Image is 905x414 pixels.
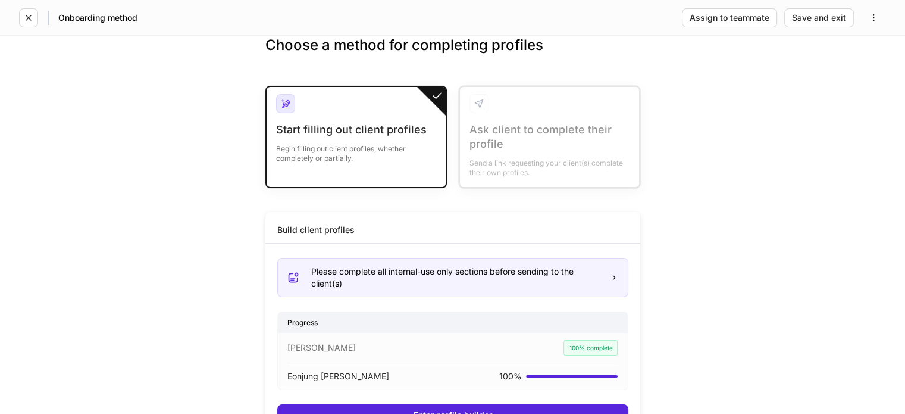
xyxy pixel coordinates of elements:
[682,8,777,27] button: Assign to teammate
[265,36,640,74] h3: Choose a method for completing profiles
[287,371,389,382] p: Eonjung [PERSON_NAME]
[58,12,137,24] h5: Onboarding method
[499,371,521,382] p: 100 %
[276,137,436,163] div: Begin filling out client profiles, whether completely or partially.
[311,266,600,290] div: Please complete all internal-use only sections before sending to the client(s)
[277,224,355,236] div: Build client profiles
[784,8,854,27] button: Save and exit
[278,312,628,333] div: Progress
[792,14,846,22] div: Save and exit
[690,14,769,22] div: Assign to teammate
[287,342,356,354] p: [PERSON_NAME]
[276,123,436,137] div: Start filling out client profiles
[563,340,618,356] div: 100% complete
